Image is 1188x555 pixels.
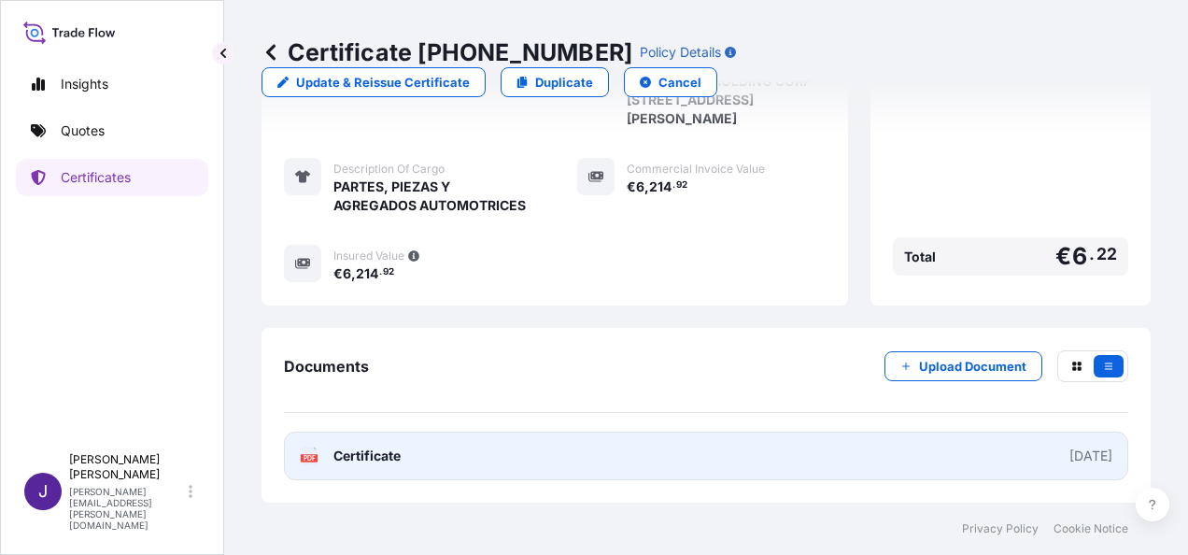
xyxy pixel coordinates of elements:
[69,452,185,482] p: [PERSON_NAME] [PERSON_NAME]
[304,455,316,462] text: PDF
[884,351,1042,381] button: Upload Document
[16,112,208,149] a: Quotes
[61,121,105,140] p: Quotes
[962,521,1039,536] a: Privacy Policy
[333,178,532,215] span: PARTES, PIEZAS Y AGREGADOS AUTOMOTRICES
[1069,447,1112,465] div: [DATE]
[1055,245,1071,268] span: €
[658,73,701,92] p: Cancel
[501,67,609,97] a: Duplicate
[356,267,378,280] span: 214
[904,248,936,266] span: Total
[351,267,356,280] span: ,
[333,447,401,465] span: Certificate
[16,65,208,103] a: Insights
[644,180,649,193] span: ,
[624,67,717,97] button: Cancel
[919,357,1026,376] p: Upload Document
[649,180,672,193] span: 214
[1072,245,1087,268] span: 6
[383,269,394,276] span: 92
[262,67,486,97] a: Update & Reissue Certificate
[69,486,185,531] p: [PERSON_NAME][EMAIL_ADDRESS][PERSON_NAME][DOMAIN_NAME]
[333,162,445,177] span: Description Of Cargo
[636,180,644,193] span: 6
[333,267,343,280] span: €
[1096,249,1117,260] span: 22
[284,432,1128,480] a: PDFCertificate[DATE]
[61,168,131,187] p: Certificates
[379,269,382,276] span: .
[535,73,593,92] p: Duplicate
[640,43,721,62] p: Policy Details
[262,37,632,67] p: Certificate [PHONE_NUMBER]
[627,180,636,193] span: €
[38,482,48,501] span: J
[672,182,675,189] span: .
[1054,521,1128,536] a: Cookie Notice
[343,267,351,280] span: 6
[1089,249,1095,260] span: .
[284,357,369,376] span: Documents
[676,182,687,189] span: 92
[16,159,208,196] a: Certificates
[61,75,108,93] p: Insights
[296,73,470,92] p: Update & Reissue Certificate
[627,162,765,177] span: Commercial Invoice Value
[333,249,404,263] span: Insured Value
